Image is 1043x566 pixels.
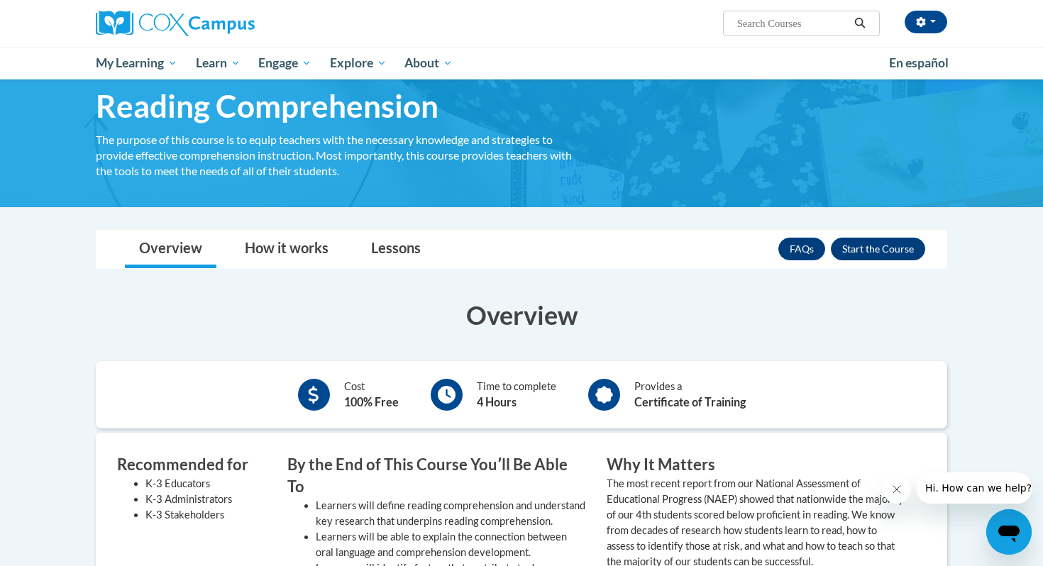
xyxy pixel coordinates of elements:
a: Lessons [357,231,435,268]
h3: By the End of This Course Youʹll Be Able To [287,454,585,498]
li: Learners will be able to explain the connection between oral language and comprehension development. [316,529,585,560]
span: Engage [258,55,311,72]
div: Time to complete [477,379,556,411]
a: How it works [231,231,343,268]
input: Search Courses [736,15,849,32]
a: Explore [321,47,396,79]
div: The purpose of this course is to equip teachers with the necessary knowledge and strategies to pr... [96,132,585,179]
button: Search [849,15,871,32]
li: Learners will define reading comprehension and understand key research that underpins reading com... [316,498,585,529]
a: FAQs [778,238,825,260]
span: My Learning [96,55,177,72]
span: Learn [196,55,241,72]
a: My Learning [87,47,187,79]
a: Learn [187,47,250,79]
iframe: Message from company [917,472,1032,504]
a: En español [880,48,958,78]
a: Cox Campus [96,11,365,36]
li: K-3 Educators [145,476,266,492]
h3: Recommended for [117,454,266,476]
h3: Overview [96,297,947,333]
span: Reading Comprehension [96,87,438,125]
iframe: Close message [883,475,911,504]
h3: Why It Matters [607,454,905,476]
button: Account Settings [905,11,947,33]
b: 4 Hours [477,395,517,409]
span: About [404,55,453,72]
iframe: Button to launch messaging window [986,509,1032,555]
div: Main menu [74,47,968,79]
div: Provides a [634,379,746,411]
span: Explore [330,55,387,72]
li: K-3 Administrators [145,492,266,507]
b: 100% Free [344,395,399,409]
span: En español [889,55,949,70]
a: Overview [125,231,216,268]
a: Engage [249,47,321,79]
button: Enroll [831,238,925,260]
img: Cox Campus [96,11,255,36]
div: Cost [344,379,399,411]
li: K-3 Stakeholders [145,507,266,523]
b: Certificate of Training [634,395,746,409]
a: About [396,47,463,79]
